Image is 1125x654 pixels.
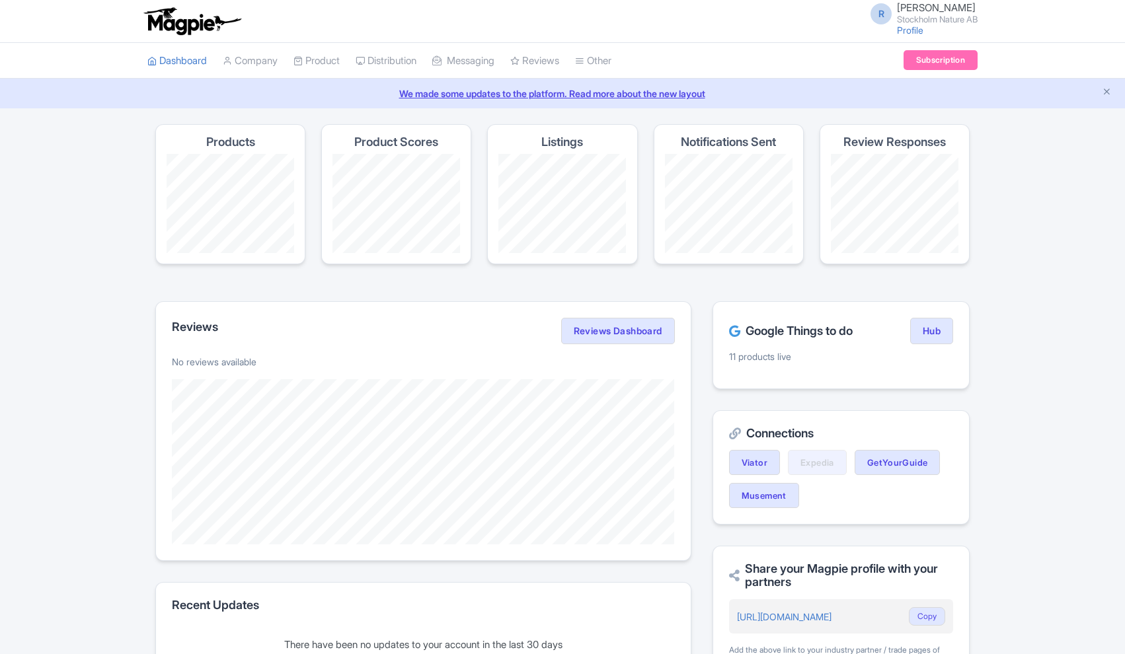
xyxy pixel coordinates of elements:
[737,611,832,622] a: [URL][DOMAIN_NAME]
[843,135,946,149] h4: Review Responses
[172,599,675,612] h2: Recent Updates
[897,15,978,24] small: Stockholm Nature AB
[788,450,847,475] a: Expedia
[863,3,978,24] a: R [PERSON_NAME] Stockholm Nature AB
[909,607,945,626] button: Copy
[910,318,953,344] a: Hub
[871,3,892,24] span: R
[172,320,218,334] h2: Reviews
[432,43,494,79] a: Messaging
[206,135,255,149] h4: Products
[541,135,583,149] h4: Listings
[575,43,611,79] a: Other
[141,7,243,36] img: logo-ab69f6fb50320c5b225c76a69d11143b.png
[147,43,207,79] a: Dashboard
[904,50,978,70] a: Subscription
[172,637,675,653] div: There have been no updates to your account in the last 30 days
[681,135,776,149] h4: Notifications Sent
[172,355,675,369] p: No reviews available
[354,135,438,149] h4: Product Scores
[855,450,941,475] a: GetYourGuide
[729,483,799,508] a: Musement
[1102,85,1112,100] button: Close announcement
[223,43,278,79] a: Company
[8,87,1117,100] a: We made some updates to the platform. Read more about the new layout
[897,1,976,14] span: [PERSON_NAME]
[356,43,416,79] a: Distribution
[561,318,675,344] a: Reviews Dashboard
[510,43,559,79] a: Reviews
[293,43,340,79] a: Product
[897,24,923,36] a: Profile
[729,450,780,475] a: Viator
[729,427,953,440] h2: Connections
[729,324,853,338] h2: Google Things to do
[729,562,953,589] h2: Share your Magpie profile with your partners
[729,349,953,363] p: 11 products live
